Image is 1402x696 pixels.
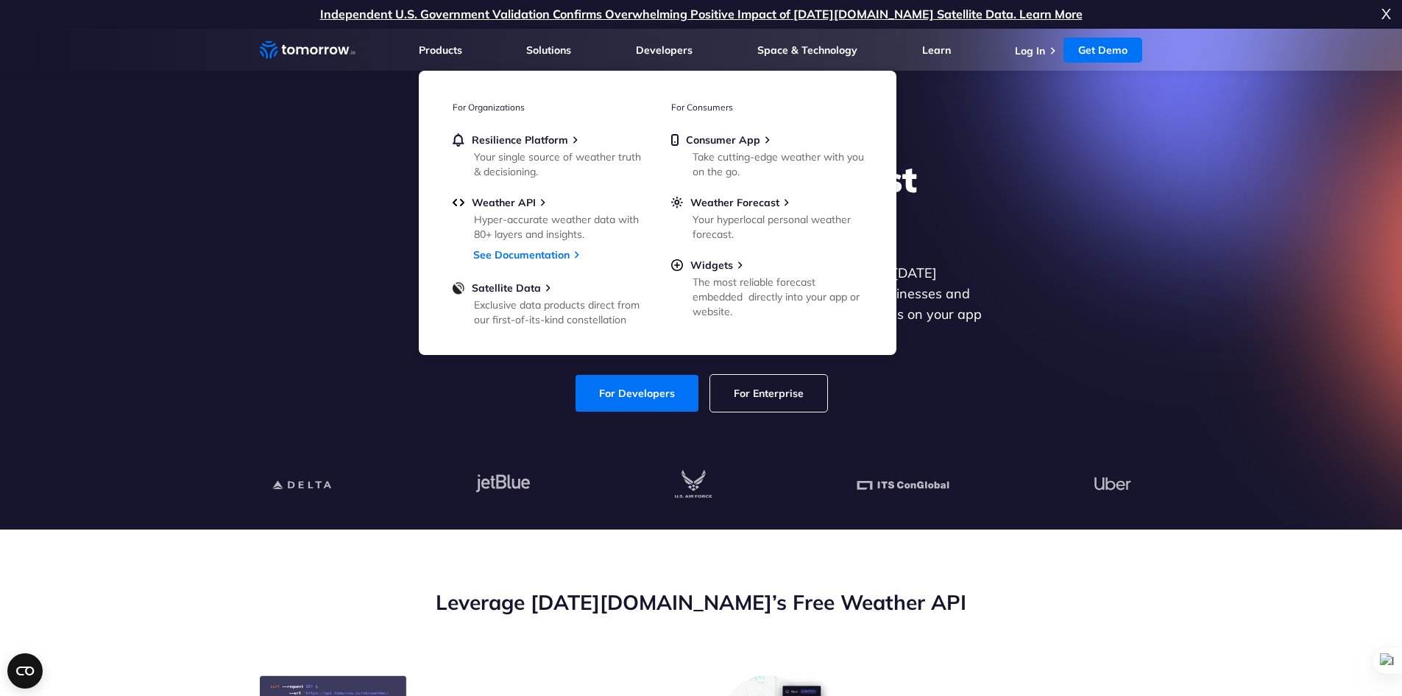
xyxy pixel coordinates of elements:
[473,248,570,261] a: See Documentation
[453,196,464,209] img: api.svg
[690,196,779,209] span: Weather Forecast
[757,43,857,57] a: Space & Technology
[671,196,683,209] img: sun.svg
[671,259,683,272] img: plus-circle.svg
[419,43,462,57] a: Products
[526,43,571,57] a: Solutions
[1015,44,1045,57] a: Log In
[671,196,863,239] a: Weather ForecastYour hyperlocal personal weather forecast.
[472,281,541,295] span: Satellite Data
[453,196,644,239] a: Weather APIHyper-accurate weather data with 80+ layers and insights.
[693,150,864,179] div: Take cutting-edge weather with you on the go.
[260,39,355,61] a: Home link
[320,7,1083,21] a: Independent U.S. Government Validation Confirms Overwhelming Positive Impact of [DATE][DOMAIN_NAM...
[472,133,568,147] span: Resilience Platform
[260,588,1143,616] h2: Leverage [DATE][DOMAIN_NAME]’s Free Weather API
[686,133,760,147] span: Consumer App
[417,157,985,245] h1: Explore the World’s Best Weather API
[671,102,863,113] h3: For Consumers
[690,259,733,272] span: Widgets
[671,259,863,316] a: WidgetsThe most reliable forecast embedded directly into your app or website.
[1063,38,1142,63] a: Get Demo
[671,133,679,147] img: mobile.svg
[474,150,645,179] div: Your single source of weather truth & decisioning.
[453,281,464,295] img: satellite-data-menu.png
[922,43,951,57] a: Learn
[710,375,827,412] a: For Enterprise
[474,212,645,242] div: Hyper-accurate weather data with 80+ layers and insights.
[453,133,464,147] img: bell.svg
[453,281,644,324] a: Satellite DataExclusive data products direct from our first-of-its-kind constellation
[693,212,864,242] div: Your hyperlocal personal weather forecast.
[7,653,43,689] button: Open CMP widget
[671,133,863,176] a: Consumer AppTake cutting-edge weather with you on the go.
[472,196,536,209] span: Weather API
[693,275,864,319] div: The most reliable forecast embedded directly into your app or website.
[636,43,693,57] a: Developers
[417,263,985,345] p: Get reliable and precise weather data through our free API. Count on [DATE][DOMAIN_NAME] for quic...
[453,133,644,176] a: Resilience PlatformYour single source of weather truth & decisioning.
[474,298,645,327] div: Exclusive data products direct from our first-of-its-kind constellation
[576,375,698,412] a: For Developers
[453,102,644,113] h3: For Organizations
